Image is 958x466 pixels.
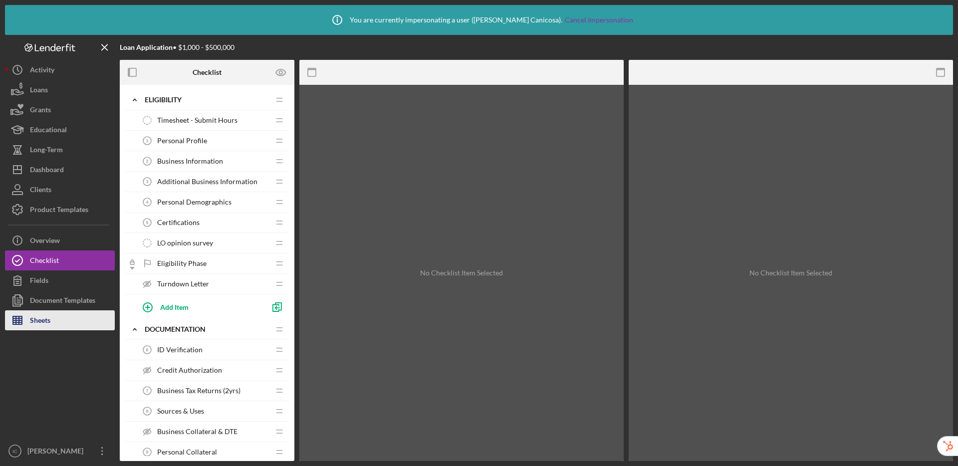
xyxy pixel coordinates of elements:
span: ID Verification [157,346,203,354]
tspan: 6 [146,347,149,352]
button: Document Templates [5,290,115,310]
span: Personal Demographics [157,198,232,206]
span: Personal Profile [157,137,207,145]
span: Personal Collateral [157,448,217,456]
button: IC[PERSON_NAME] [5,441,115,461]
span: Additional Business Information [157,178,257,186]
b: Loan Application [120,43,173,51]
div: Checklist [30,250,59,273]
button: Overview [5,231,115,250]
div: No Checklist Item Selected [420,269,503,277]
span: LO opinion survey [157,239,213,247]
div: Grants [30,100,51,122]
button: Activity [5,60,115,80]
div: Activity [30,60,54,82]
button: Dashboard [5,160,115,180]
div: Sheets [30,310,50,333]
tspan: 9 [146,450,149,455]
span: Business Information [157,157,223,165]
tspan: 1 [146,138,149,143]
button: Long-Term [5,140,115,160]
div: • $1,000 - $500,000 [120,43,235,51]
button: Loans [5,80,115,100]
tspan: 3 [146,179,149,184]
span: Timesheet - Submit Hours [157,116,238,124]
div: You are currently impersonating a user ( [PERSON_NAME] Canicosa ). [325,7,633,32]
button: Product Templates [5,200,115,220]
div: [PERSON_NAME] [25,441,90,464]
a: Cancel Impersonation [565,16,633,24]
button: Clients [5,180,115,200]
button: Sheets [5,310,115,330]
span: Business Collateral & DTE [157,428,238,436]
div: Clients [30,180,51,202]
text: IC [12,449,17,454]
div: Documentation [145,325,269,333]
div: Long-Term [30,140,63,162]
div: Fields [30,270,48,293]
tspan: 7 [146,388,149,393]
div: Document Templates [30,290,95,313]
span: Credit Authorization [157,366,222,374]
tspan: 5 [146,220,149,225]
button: Educational [5,120,115,140]
span: Business Tax Returns (2yrs) [157,387,240,395]
div: Loans [30,80,48,102]
div: Add Item [160,297,189,316]
button: Checklist [5,250,115,270]
tspan: 4 [146,200,149,205]
b: Checklist [193,68,222,76]
div: No Checklist Item Selected [749,269,832,277]
span: Eligibility Phase [157,259,207,267]
div: Overview [30,231,60,253]
span: Turndown Letter [157,280,209,288]
tspan: 8 [146,409,149,414]
span: Certifications [157,219,200,227]
button: Grants [5,100,115,120]
button: Add Item [135,297,264,317]
div: Dashboard [30,160,64,182]
tspan: 2 [146,159,149,164]
button: Fields [5,270,115,290]
div: Eligibility [145,96,269,104]
div: Product Templates [30,200,88,222]
div: Educational [30,120,67,142]
span: Sources & Uses [157,407,204,415]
